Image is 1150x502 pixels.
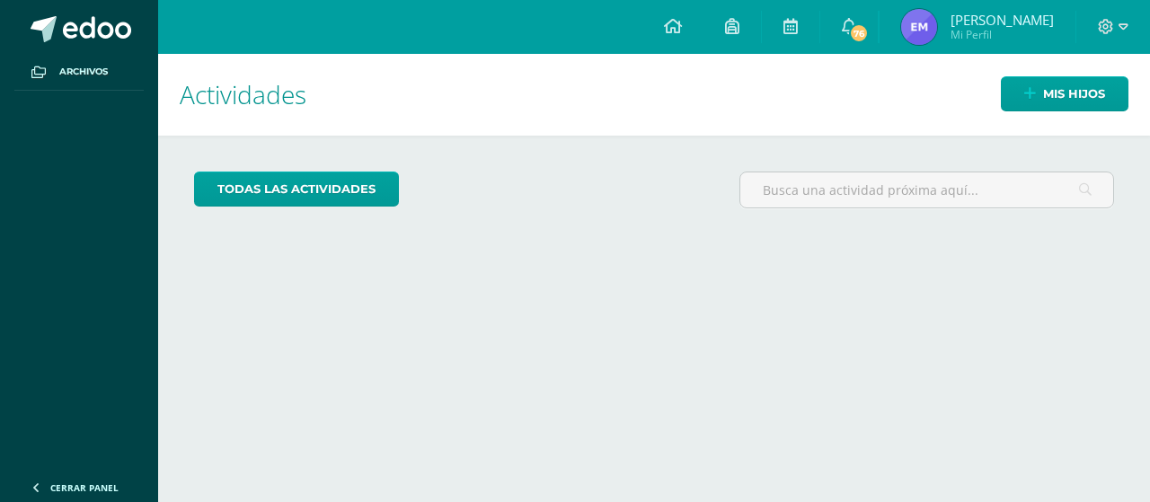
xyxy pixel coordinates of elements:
[849,23,869,43] span: 76
[740,172,1113,207] input: Busca una actividad próxima aquí...
[59,65,108,79] span: Archivos
[951,11,1054,29] span: [PERSON_NAME]
[14,54,144,91] a: Archivos
[50,481,119,494] span: Cerrar panel
[951,27,1054,42] span: Mi Perfil
[901,9,937,45] img: 328c7fac29e90a9ed1b90325c0dc9cde.png
[180,54,1128,136] h1: Actividades
[194,172,399,207] a: todas las Actividades
[1001,76,1128,111] a: Mis hijos
[1043,77,1105,110] span: Mis hijos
